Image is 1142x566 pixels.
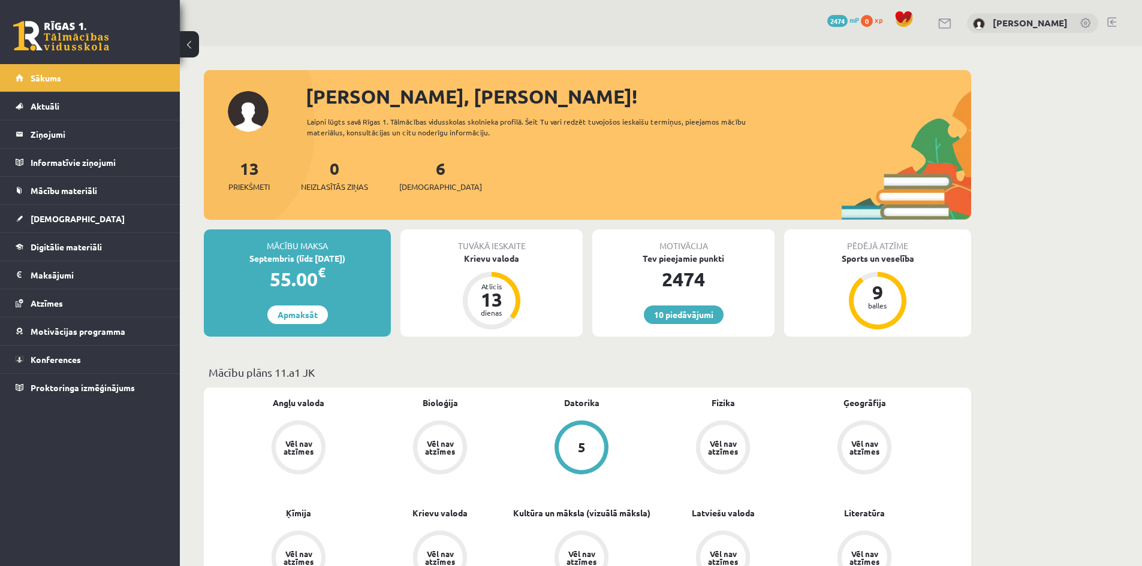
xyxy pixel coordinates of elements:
[827,15,859,25] a: 2474 mP
[13,21,109,51] a: Rīgas 1. Tālmācības vidusskola
[31,101,59,111] span: Aktuāli
[784,252,971,265] div: Sports un veselība
[423,396,458,409] a: Bioloģija
[400,229,583,252] div: Tuvākā ieskaite
[16,205,165,232] a: [DEMOGRAPHIC_DATA]
[31,185,97,196] span: Mācību materiāli
[204,229,391,252] div: Mācību maksa
[301,158,368,193] a: 0Neizlasītās ziņas
[31,261,165,289] legend: Maksājumi
[692,507,755,519] a: Latviešu valoda
[860,283,896,302] div: 9
[399,158,482,193] a: 6[DEMOGRAPHIC_DATA]
[423,550,457,565] div: Vēl nav atzīmes
[282,550,315,565] div: Vēl nav atzīmes
[31,382,135,393] span: Proktoringa izmēģinājums
[16,120,165,148] a: Ziņojumi
[16,177,165,204] a: Mācību materiāli
[993,17,1068,29] a: [PERSON_NAME]
[273,396,324,409] a: Angļu valoda
[16,317,165,345] a: Motivācijas programma
[267,305,328,324] a: Apmaksāt
[474,290,510,309] div: 13
[31,149,165,176] legend: Informatīvie ziņojumi
[474,283,510,290] div: Atlicis
[31,120,165,148] legend: Ziņojumi
[400,252,583,265] div: Krievu valoda
[843,396,886,409] a: Ģeogrāfija
[848,550,881,565] div: Vēl nav atzīmes
[282,440,315,455] div: Vēl nav atzīmes
[706,440,740,455] div: Vēl nav atzīmes
[513,507,650,519] a: Kultūra un māksla (vizuālā māksla)
[844,507,885,519] a: Literatūra
[286,507,311,519] a: Ķīmija
[228,181,270,193] span: Priekšmeti
[511,420,652,477] a: 5
[592,265,775,293] div: 2474
[399,181,482,193] span: [DEMOGRAPHIC_DATA]
[204,265,391,293] div: 55.00
[31,241,102,252] span: Digitālie materiāli
[474,309,510,316] div: dienas
[31,213,125,224] span: [DEMOGRAPHIC_DATA]
[204,252,391,265] div: Septembris (līdz [DATE])
[228,420,369,477] a: Vēl nav atzīmes
[784,252,971,331] a: Sports un veselība 9 balles
[31,326,125,337] span: Motivācijas programma
[16,374,165,401] a: Proktoringa izmēģinājums
[784,229,971,252] div: Pēdējā atzīme
[592,229,775,252] div: Motivācija
[306,82,971,111] div: [PERSON_NAME], [PERSON_NAME]!
[31,298,63,308] span: Atzīmes
[848,440,881,455] div: Vēl nav atzīmes
[849,15,859,25] span: mP
[592,252,775,265] div: Tev pieejamie punkti
[706,550,740,565] div: Vēl nav atzīmes
[652,420,794,477] a: Vēl nav atzīmes
[412,507,468,519] a: Krievu valoda
[794,420,935,477] a: Vēl nav atzīmes
[875,15,882,25] span: xp
[578,441,586,454] div: 5
[31,354,81,365] span: Konferences
[712,396,735,409] a: Fizika
[16,233,165,261] a: Digitālie materiāli
[307,116,767,138] div: Laipni lūgts savā Rīgas 1. Tālmācības vidusskolas skolnieka profilā. Šeit Tu vari redzēt tuvojošo...
[369,420,511,477] a: Vēl nav atzīmes
[318,264,326,281] span: €
[565,550,598,565] div: Vēl nav atzīmes
[31,72,61,83] span: Sākums
[860,302,896,309] div: balles
[400,252,583,331] a: Krievu valoda Atlicis 13 dienas
[861,15,873,27] span: 0
[209,364,966,380] p: Mācību plāns 11.a1 JK
[301,181,368,193] span: Neizlasītās ziņas
[973,18,985,30] img: Gustavs Graudiņš
[423,440,457,455] div: Vēl nav atzīmes
[564,396,599,409] a: Datorika
[228,158,270,193] a: 13Priekšmeti
[16,261,165,289] a: Maksājumi
[16,289,165,317] a: Atzīmes
[644,305,724,324] a: 10 piedāvājumi
[827,15,848,27] span: 2474
[861,15,888,25] a: 0 xp
[16,346,165,373] a: Konferences
[16,92,165,120] a: Aktuāli
[16,64,165,92] a: Sākums
[16,149,165,176] a: Informatīvie ziņojumi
